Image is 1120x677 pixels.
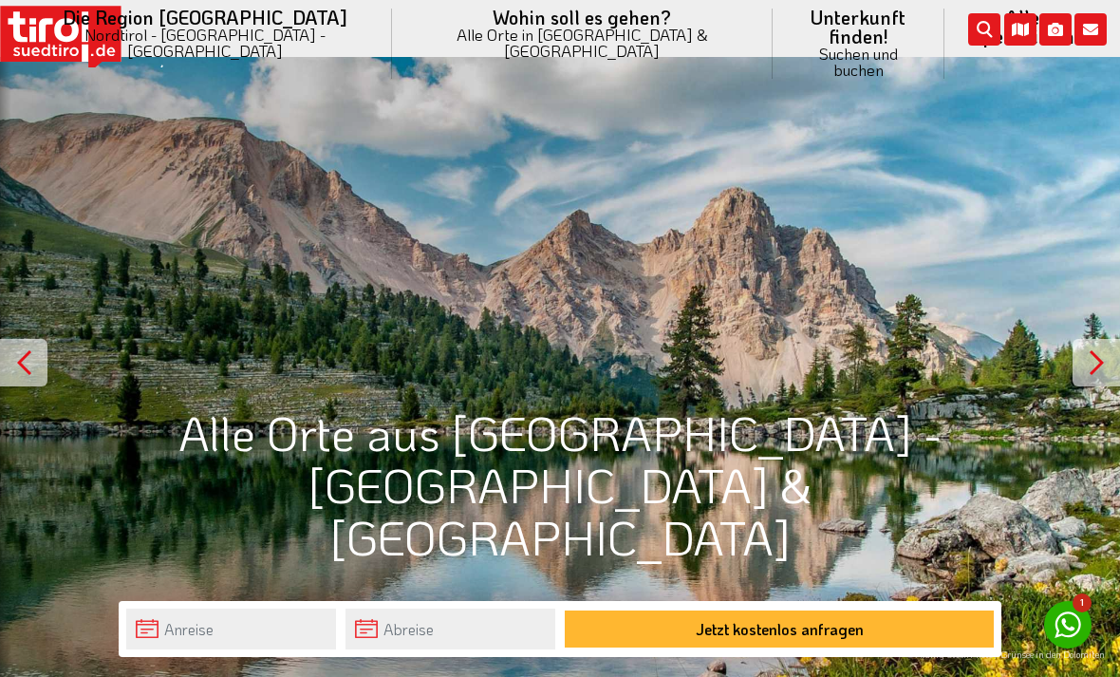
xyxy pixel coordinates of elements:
i: Kontakt [1074,13,1107,46]
input: Abreise [345,609,555,649]
small: Alle Orte in [GEOGRAPHIC_DATA] & [GEOGRAPHIC_DATA] [415,27,751,59]
span: 1 [1073,593,1092,612]
i: Fotogalerie [1039,13,1072,46]
a: 1 [1044,601,1092,649]
small: Suchen und buchen [795,46,921,78]
button: Jetzt kostenlos anfragen [565,611,994,648]
input: Anreise [126,609,336,649]
i: Karte öffnen [1004,13,1036,46]
h1: Alle Orte aus [GEOGRAPHIC_DATA] - [GEOGRAPHIC_DATA] & [GEOGRAPHIC_DATA] [119,406,1001,563]
small: Nordtirol - [GEOGRAPHIC_DATA] - [GEOGRAPHIC_DATA] [42,27,369,59]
